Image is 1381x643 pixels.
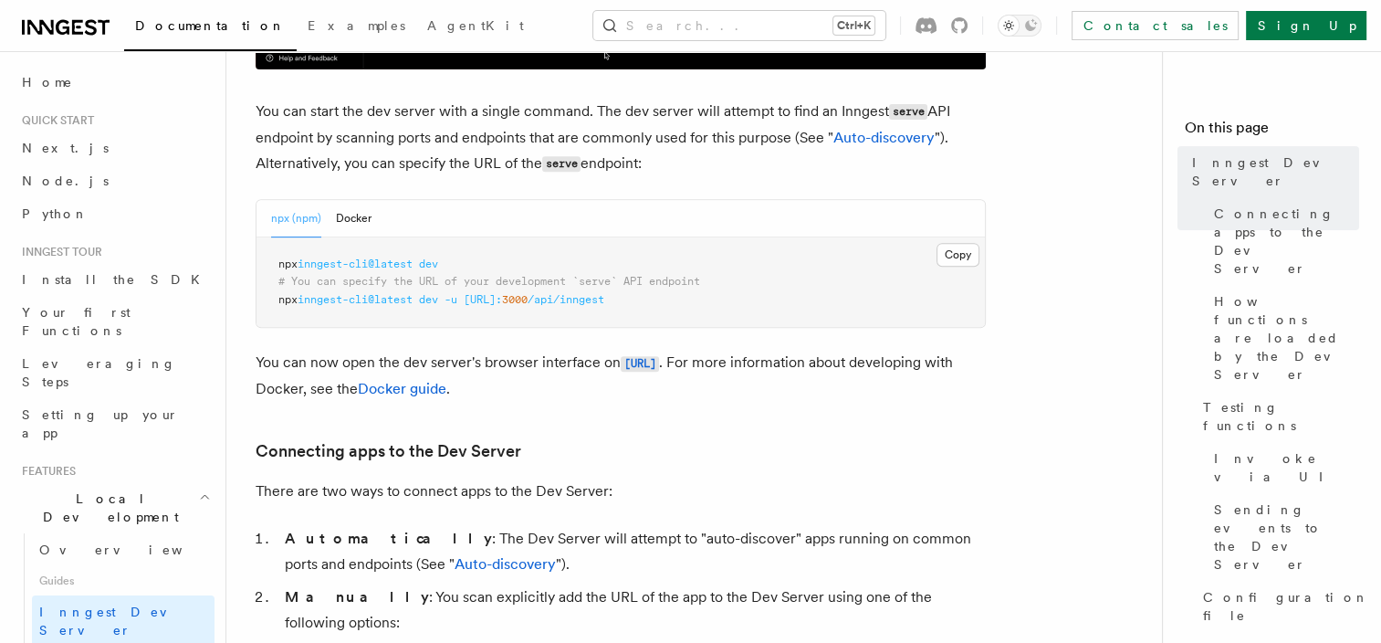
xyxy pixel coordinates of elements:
[528,293,604,306] span: /api/inngest
[278,258,298,270] span: npx
[542,156,581,172] code: serve
[22,407,179,440] span: Setting up your app
[297,5,416,49] a: Examples
[22,73,73,91] span: Home
[1207,197,1359,285] a: Connecting apps to the Dev Server
[15,164,214,197] a: Node.js
[256,438,521,464] a: Connecting apps to the Dev Server
[15,398,214,449] a: Setting up your app
[32,533,214,566] a: Overview
[621,356,659,372] code: [URL]
[445,293,457,306] span: -u
[256,350,986,402] p: You can now open the dev server's browser interface on . For more information about developing wi...
[358,380,446,397] a: Docker guide
[279,526,986,577] li: : The Dev Server will attempt to "auto-discover" apps running on common ports and endpoints (See ...
[15,482,214,533] button: Local Development
[298,258,413,270] span: inngest-cli@latest
[833,16,874,35] kbd: Ctrl+K
[1196,581,1359,632] a: Configuration file
[285,588,429,606] strong: Manually
[22,356,176,389] span: Leveraging Steps
[39,605,195,638] span: Inngest Dev Server
[1214,449,1359,486] span: Invoke via UI
[22,174,109,188] span: Node.js
[1207,442,1359,493] a: Invoke via UI
[15,490,199,526] span: Local Development
[278,293,298,306] span: npx
[22,272,211,287] span: Install the SDK
[833,129,935,146] a: Auto-discovery
[1185,146,1359,197] a: Inngest Dev Server
[15,66,214,99] a: Home
[1214,292,1359,384] span: How functions are loaded by the Dev Server
[22,206,89,221] span: Python
[464,293,502,306] span: [URL]:
[427,18,524,33] span: AgentKit
[39,543,227,557] span: Overview
[621,353,659,371] a: [URL]
[1207,493,1359,581] a: Sending events to the Dev Server
[1192,153,1359,190] span: Inngest Dev Server
[336,200,371,237] button: Docker
[1207,285,1359,391] a: How functions are loaded by the Dev Server
[135,18,286,33] span: Documentation
[15,347,214,398] a: Leveraging Steps
[1196,391,1359,442] a: Testing functions
[308,18,405,33] span: Examples
[593,11,885,40] button: Search...Ctrl+K
[936,243,979,267] button: Copy
[502,293,528,306] span: 3000
[22,141,109,155] span: Next.js
[1072,11,1239,40] a: Contact sales
[15,296,214,347] a: Your first Functions
[124,5,297,51] a: Documentation
[1214,501,1359,574] span: Sending events to the Dev Server
[278,275,700,288] span: # You can specify the URL of your development `serve` API endpoint
[15,113,94,128] span: Quick start
[419,258,438,270] span: dev
[298,293,413,306] span: inngest-cli@latest
[1214,205,1359,278] span: Connecting apps to the Dev Server
[256,99,986,177] p: You can start the dev server with a single command. The dev server will attempt to find an Innges...
[271,200,321,237] button: npx (npm)
[15,197,214,230] a: Python
[256,479,986,504] p: There are two ways to connect apps to the Dev Server:
[455,555,556,573] a: Auto-discovery
[1185,117,1359,146] h4: On this page
[285,530,492,547] strong: Automatically
[15,263,214,296] a: Install the SDK
[15,245,102,259] span: Inngest tour
[416,5,535,49] a: AgentKit
[419,293,438,306] span: dev
[15,132,214,164] a: Next.js
[1203,398,1359,435] span: Testing functions
[22,305,131,338] span: Your first Functions
[1203,588,1369,625] span: Configuration file
[32,566,214,596] span: Guides
[889,104,927,120] code: serve
[15,464,76,479] span: Features
[1246,11,1366,40] a: Sign Up
[998,15,1041,37] button: Toggle dark mode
